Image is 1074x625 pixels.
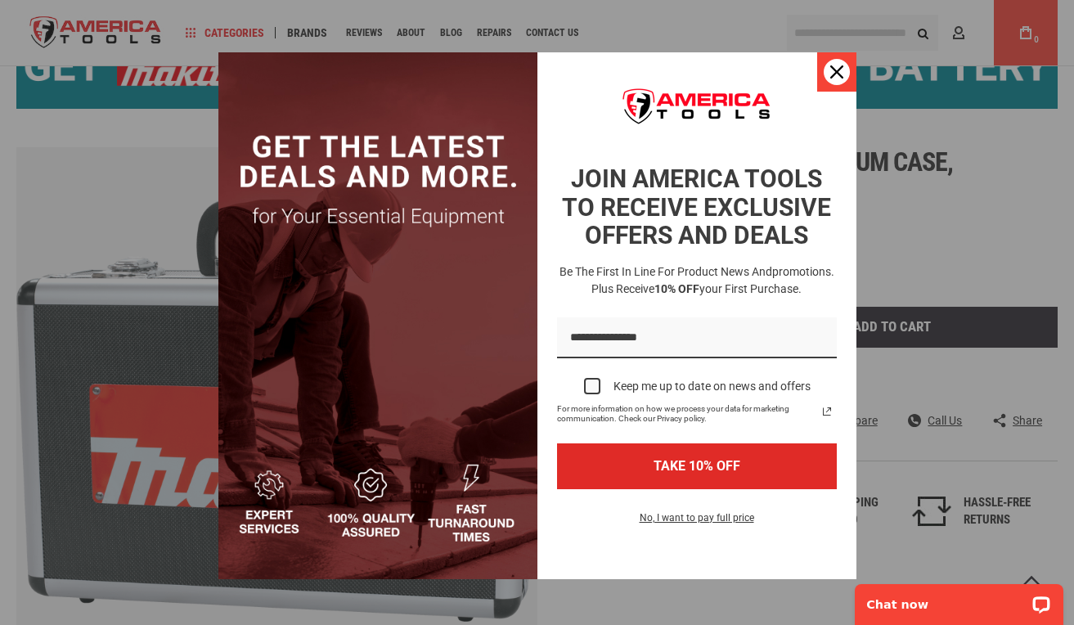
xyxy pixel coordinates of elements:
[817,52,856,92] button: Close
[591,265,834,295] span: promotions. Plus receive your first purchase.
[557,443,837,488] button: TAKE 10% OFF
[562,164,831,250] strong: JOIN AMERICA TOOLS TO RECEIVE EXCLUSIVE OFFERS AND DEALS
[817,402,837,421] a: Read our Privacy Policy
[557,404,817,424] span: For more information on how we process your data for marketing communication. Check our Privacy p...
[557,317,837,359] input: Email field
[830,65,843,79] svg: close icon
[844,573,1074,625] iframe: LiveChat chat widget
[817,402,837,421] svg: link icon
[654,282,699,295] strong: 10% OFF
[554,263,840,298] h3: Be the first in line for product news and
[627,509,767,537] button: No, I want to pay full price
[613,380,811,393] div: Keep me up to date on news and offers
